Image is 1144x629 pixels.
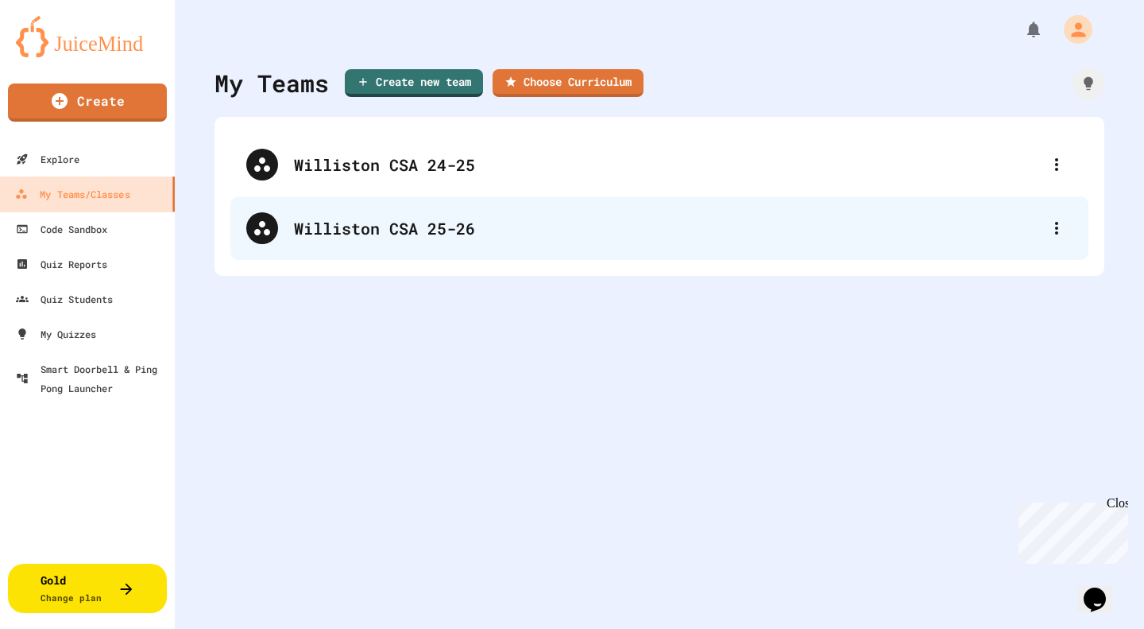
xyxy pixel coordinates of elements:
div: Williston CSA 24-25 [294,153,1041,177]
div: Gold [41,572,102,605]
div: Williston CSA 25-26 [230,196,1088,260]
div: Explore [16,149,79,169]
a: Create [8,83,167,122]
div: Quiz Students [16,289,113,309]
div: My Quizzes [16,324,96,344]
div: Smart Doorbell & Ping Pong Launcher [16,359,168,398]
div: Chat with us now!Close [6,6,110,101]
img: logo-orange.svg [16,16,159,57]
div: Quiz Reports [16,254,107,274]
a: Create new team [345,69,483,97]
div: My Notifications [995,16,1047,43]
a: Choose Curriculum [493,69,643,97]
div: Williston CSA 25-26 [294,216,1041,240]
iframe: chat widget [1012,496,1128,564]
iframe: chat widget [1077,565,1128,613]
div: How it works [1072,68,1104,99]
div: Williston CSA 24-25 [230,133,1088,196]
div: Code Sandbox [16,219,107,239]
span: Change plan [41,592,102,604]
div: My Teams [214,65,329,101]
div: My Account [1047,11,1096,48]
div: My Teams/Classes [15,184,130,204]
button: GoldChange plan [8,564,167,613]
